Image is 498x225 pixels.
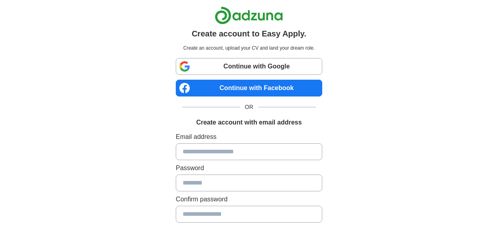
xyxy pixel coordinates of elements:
[176,80,322,96] a: Continue with Facebook
[192,28,307,40] h1: Create account to Easy Apply.
[240,103,258,111] span: OR
[176,132,322,142] label: Email address
[176,58,322,75] a: Continue with Google
[196,118,302,127] h1: Create account with email address
[176,163,322,173] label: Password
[215,6,283,24] img: Adzuna logo
[177,44,321,52] p: Create an account, upload your CV and land your dream role.
[176,195,322,204] label: Confirm password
